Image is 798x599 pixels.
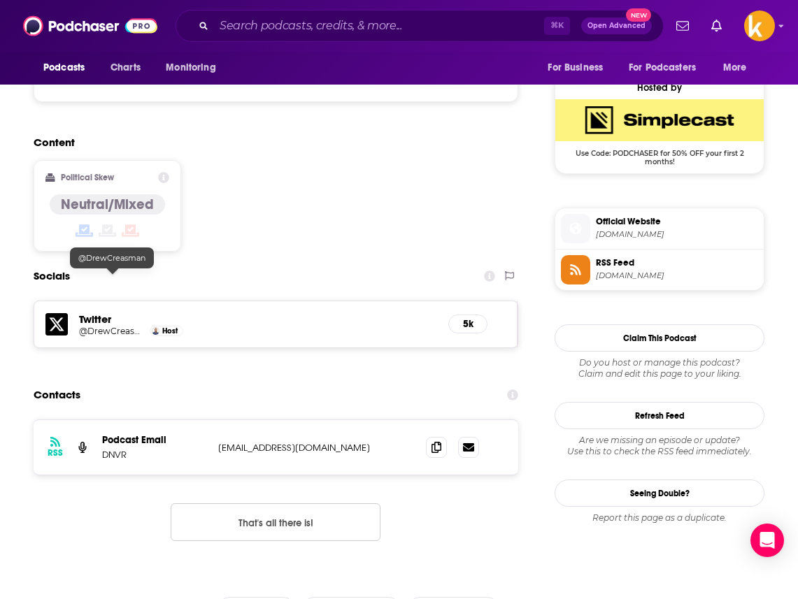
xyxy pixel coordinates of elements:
[713,55,764,81] button: open menu
[706,14,727,38] a: Show notifications dropdown
[596,229,758,240] span: thednvr.com
[162,326,178,335] span: Host
[555,512,764,524] div: Report this page as a duplicate.
[111,58,141,78] span: Charts
[555,357,764,380] div: Claim and edit this page to your liking.
[555,435,764,457] div: Are we missing an episode or update? Use this to check the RSS feed immediately.
[70,247,154,268] div: @DrewCreasman
[596,257,758,269] span: RSS Feed
[218,442,404,454] p: [EMAIL_ADDRESS][DOMAIN_NAME]
[79,312,437,326] h5: Twitter
[176,10,664,42] div: Search podcasts, credits, & more...
[555,99,764,165] a: SimpleCast Deal: Use Code: PODCHASER for 50% OFF your first 2 months!
[34,382,80,408] h2: Contacts
[544,17,570,35] span: ⌘ K
[152,327,159,335] img: Drew Creasman
[79,326,146,336] a: @DrewCreasman
[555,99,764,141] img: SimpleCast Deal: Use Code: PODCHASER for 50% OFF your first 2 months!
[561,255,758,284] a: RSS Feed[DOMAIN_NAME]
[626,8,651,22] span: New
[548,58,603,78] span: For Business
[101,55,149,81] a: Charts
[102,449,207,461] p: DNVR
[61,196,154,213] h4: Neutral/Mixed
[561,214,758,243] a: Official Website[DOMAIN_NAME]
[744,10,775,41] img: User Profile
[581,17,652,34] button: Open AdvancedNew
[61,173,114,182] h2: Political Skew
[620,55,716,81] button: open menu
[166,58,215,78] span: Monitoring
[48,447,63,459] h3: RSS
[750,524,784,557] div: Open Intercom Messenger
[43,58,85,78] span: Podcasts
[596,270,758,281] span: feeds.simplecast.com
[214,15,544,37] input: Search podcasts, credits, & more...
[23,13,157,39] img: Podchaser - Follow, Share and Rate Podcasts
[671,14,694,38] a: Show notifications dropdown
[34,136,507,149] h2: Content
[156,55,234,81] button: open menu
[171,503,380,541] button: Nothing here.
[34,55,103,81] button: open menu
[538,55,620,81] button: open menu
[744,10,775,41] button: Show profile menu
[587,22,646,29] span: Open Advanced
[555,82,764,94] div: Hosted by
[555,357,764,368] span: Do you host or manage this podcast?
[555,141,764,166] span: Use Code: PODCHASER for 50% OFF your first 2 months!
[723,58,747,78] span: More
[629,58,696,78] span: For Podcasters
[102,434,207,446] p: Podcast Email
[555,479,764,507] a: Seeing Double?
[555,402,764,429] button: Refresh Feed
[596,215,758,228] span: Official Website
[555,324,764,352] button: Claim This Podcast
[34,263,70,289] h2: Socials
[744,10,775,41] span: Logged in as sshawan
[460,318,476,330] h5: 5k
